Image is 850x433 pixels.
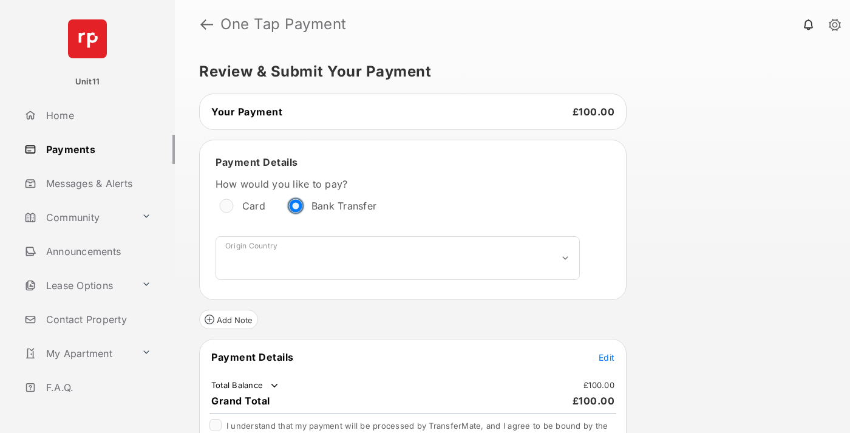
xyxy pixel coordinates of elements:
a: Announcements [19,237,175,266]
label: Card [242,200,265,212]
span: Payment Details [216,156,298,168]
td: Total Balance [211,380,280,392]
span: Edit [599,352,614,363]
span: Payment Details [211,351,294,363]
a: Lease Options [19,271,137,300]
a: Contact Property [19,305,175,334]
span: £100.00 [573,395,615,407]
img: svg+xml;base64,PHN2ZyB4bWxucz0iaHR0cDovL3d3dy53My5vcmcvMjAwMC9zdmciIHdpZHRoPSI2NCIgaGVpZ2h0PSI2NC... [68,19,107,58]
button: Edit [599,351,614,363]
span: Your Payment [211,106,282,118]
button: Add Note [199,310,258,329]
strong: One Tap Payment [220,17,347,32]
a: F.A.Q. [19,373,175,402]
span: Grand Total [211,395,270,407]
label: Bank Transfer [311,200,376,212]
a: Home [19,101,175,130]
a: Community [19,203,137,232]
label: How would you like to pay? [216,178,580,190]
a: Messages & Alerts [19,169,175,198]
td: £100.00 [583,380,615,390]
h5: Review & Submit Your Payment [199,64,816,79]
span: £100.00 [573,106,615,118]
a: Payments [19,135,175,164]
a: My Apartment [19,339,137,368]
p: Unit11 [75,76,100,88]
